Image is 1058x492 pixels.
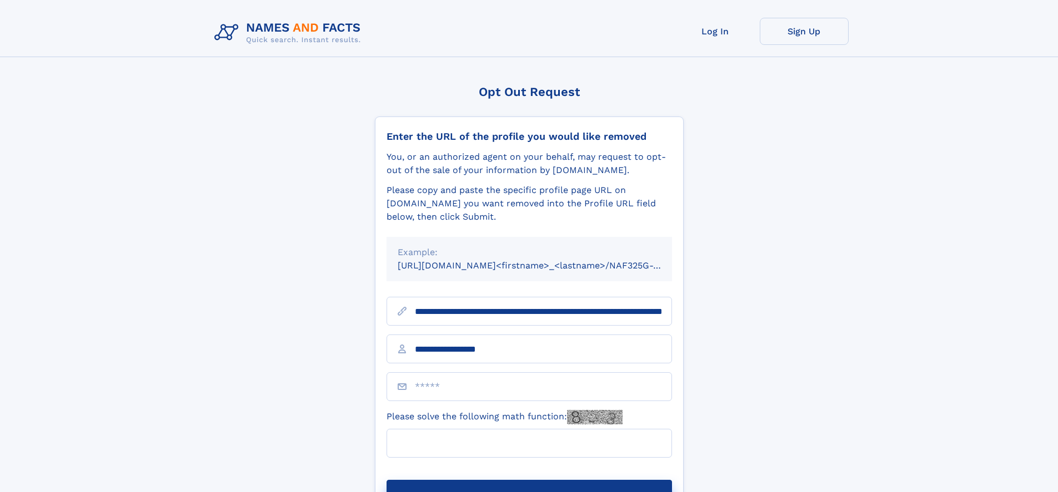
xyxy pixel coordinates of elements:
[387,150,672,177] div: You, or an authorized agent on your behalf, may request to opt-out of the sale of your informatio...
[398,246,661,259] div: Example:
[210,18,370,48] img: Logo Names and Facts
[398,260,693,271] small: [URL][DOMAIN_NAME]<firstname>_<lastname>/NAF325G-xxxxxxxx
[671,18,760,45] a: Log In
[387,184,672,224] div: Please copy and paste the specific profile page URL on [DOMAIN_NAME] you want removed into the Pr...
[387,410,623,424] label: Please solve the following math function:
[760,18,849,45] a: Sign Up
[375,85,684,99] div: Opt Out Request
[387,130,672,143] div: Enter the URL of the profile you would like removed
